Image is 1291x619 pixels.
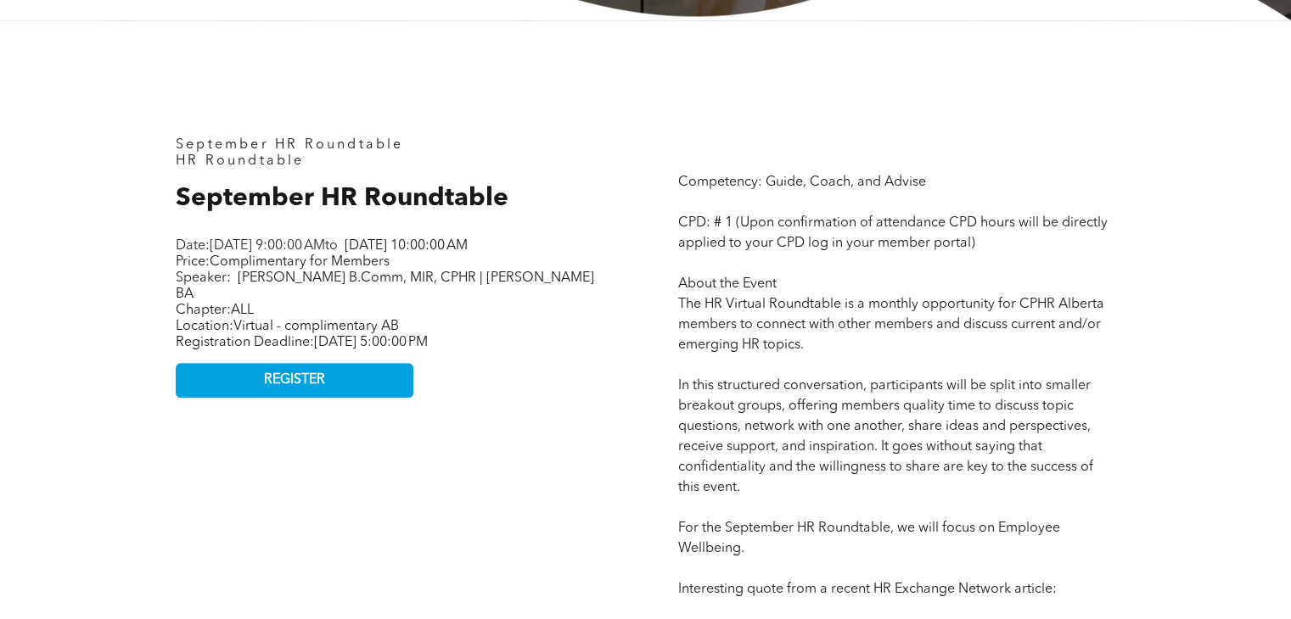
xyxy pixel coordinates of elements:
span: [DATE] 9:00:00 AM [210,239,325,253]
span: Price: [176,255,390,269]
span: Speaker: [176,271,231,285]
span: [PERSON_NAME] B.Comm, MIR, CPHR | [PERSON_NAME] BA [176,271,594,301]
span: HR Roundtable [176,154,305,168]
span: ALL [231,304,254,317]
span: September HR Roundtable [176,186,508,211]
span: Location: Registration Deadline: [176,320,428,349]
span: [DATE] 10:00:00 AM [345,239,468,253]
span: Chapter: [176,304,254,317]
span: Virtual - complimentary AB [233,320,399,333]
span: REGISTER [264,372,325,388]
span: Complimentary for Members [210,255,390,269]
span: Date: to [176,239,338,253]
span: [DATE] 5:00:00 PM [314,336,428,349]
span: September HR Roundtable [176,138,404,152]
a: REGISTER [176,363,413,398]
